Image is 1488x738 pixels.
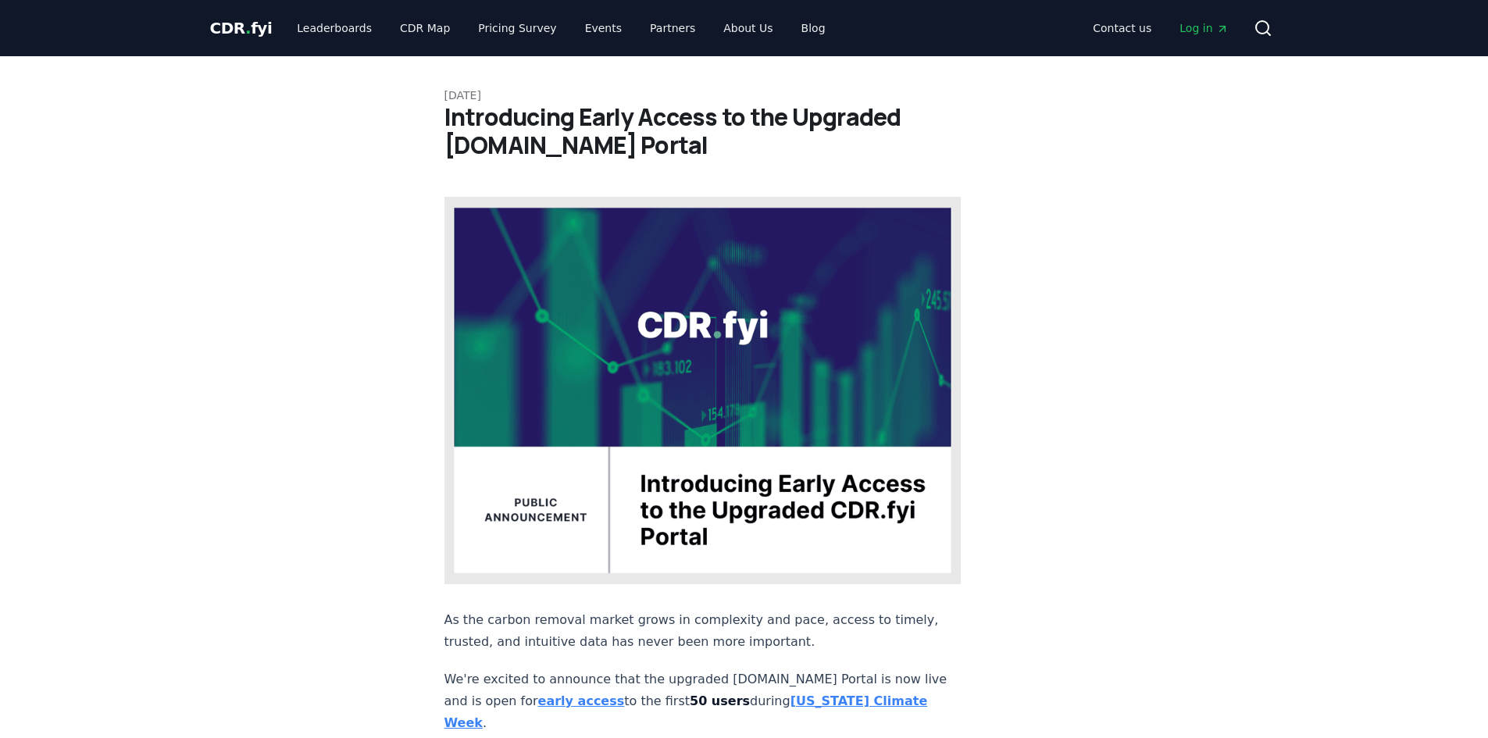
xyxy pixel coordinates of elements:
a: Partners [637,14,708,42]
a: Contact us [1080,14,1164,42]
strong: 50 users [690,693,750,708]
a: CDR Map [387,14,462,42]
p: We're excited to announce that the upgraded [DOMAIN_NAME] Portal is now live and is open for to t... [444,668,962,734]
nav: Main [1080,14,1240,42]
a: Events [573,14,634,42]
nav: Main [284,14,837,42]
span: . [245,19,251,37]
p: As the carbon removal market grows in complexity and pace, access to timely, trusted, and intuiti... [444,609,962,653]
h1: Introducing Early Access to the Upgraded [DOMAIN_NAME] Portal [444,103,1044,159]
a: About Us [711,14,785,42]
span: CDR fyi [210,19,273,37]
a: Log in [1167,14,1240,42]
span: Log in [1179,20,1228,36]
a: Pricing Survey [466,14,569,42]
p: [DATE] [444,87,1044,103]
img: blog post image [444,197,962,584]
a: CDR.fyi [210,17,273,39]
a: early access [538,693,625,708]
a: Leaderboards [284,14,384,42]
a: Blog [789,14,838,42]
